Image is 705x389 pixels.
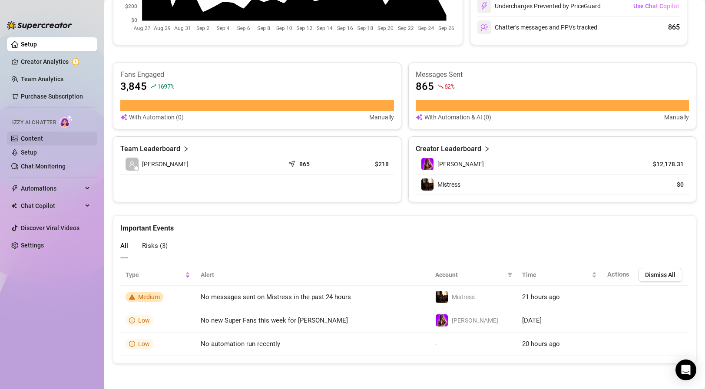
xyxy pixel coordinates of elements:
[437,161,484,168] span: [PERSON_NAME]
[129,161,135,167] span: user
[607,270,629,278] span: Actions
[421,178,434,191] img: Mistress
[452,317,498,324] span: [PERSON_NAME]
[522,316,542,324] span: [DATE]
[11,203,17,209] img: Chat Copilot
[120,70,394,79] article: Fans Engaged
[522,340,560,348] span: 20 hours ago
[435,270,504,280] span: Account
[120,264,195,286] th: Type
[675,359,696,380] div: Open Intercom Messenger
[138,340,150,347] span: Low
[484,144,490,154] span: right
[421,158,434,170] img: Alexis
[129,294,135,300] span: warning
[436,291,448,303] img: Mistress
[21,149,37,156] a: Setup
[437,181,460,188] span: Mistress
[21,41,37,48] a: Setup
[150,83,156,89] span: rise
[299,160,310,168] article: 865
[201,316,348,324] span: No new Super Fans this week for [PERSON_NAME]
[129,112,184,122] article: With Automation (0)
[506,268,514,281] span: filter
[129,341,135,347] span: info-circle
[21,224,79,231] a: Discover Viral Videos
[668,22,680,33] div: 865
[288,158,297,167] span: send
[424,112,491,122] article: With Automation & AI (0)
[452,293,475,300] span: Mistress
[201,340,280,348] span: No automation run recently
[507,272,513,277] span: filter
[157,82,174,90] span: 1697 %
[416,112,423,122] img: svg%3e
[477,20,597,34] div: Chatter’s messages and PPVs tracked
[12,119,56,127] span: Izzy AI Chatter
[21,89,90,103] a: Purchase Subscription
[21,55,90,69] a: Creator Analytics exclamation-circle
[369,112,394,122] article: Manually
[183,144,189,154] span: right
[120,216,689,234] div: Important Events
[517,264,602,286] th: Time
[644,180,684,189] article: $0
[638,268,682,282] button: Dismiss All
[60,115,73,128] img: AI Chatter
[644,160,684,168] article: $12,178.31
[7,21,72,30] img: logo-BBDzfeDw.svg
[142,159,189,169] span: [PERSON_NAME]
[21,199,83,213] span: Chat Copilot
[522,293,560,301] span: 21 hours ago
[129,317,135,323] span: info-circle
[344,160,389,168] article: $218
[21,76,63,82] a: Team Analytics
[138,317,150,324] span: Low
[416,79,434,93] article: 865
[21,181,83,195] span: Automations
[138,293,160,300] span: Medium
[416,70,689,79] article: Messages Sent
[444,82,454,90] span: 62 %
[120,144,180,154] article: Team Leaderboard
[437,83,444,89] span: fall
[120,242,128,250] span: All
[645,271,675,278] span: Dismiss All
[195,264,430,286] th: Alert
[201,293,351,301] span: No messages sent on Mistress in the past 24 hours
[21,135,43,142] a: Content
[664,112,689,122] article: Manually
[436,314,448,326] img: Alexis
[142,242,168,250] span: Risks ( 3 )
[120,112,127,122] img: svg%3e
[21,163,66,170] a: Chat Monitoring
[120,79,147,93] article: 3,845
[21,242,44,249] a: Settings
[126,270,183,280] span: Type
[416,144,481,154] article: Creator Leaderboard
[480,23,488,31] img: svg%3e
[435,340,437,348] span: -
[11,185,18,192] span: thunderbolt
[633,3,679,10] span: Use Chat Copilot
[480,2,488,10] img: svg%3e
[522,270,590,280] span: Time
